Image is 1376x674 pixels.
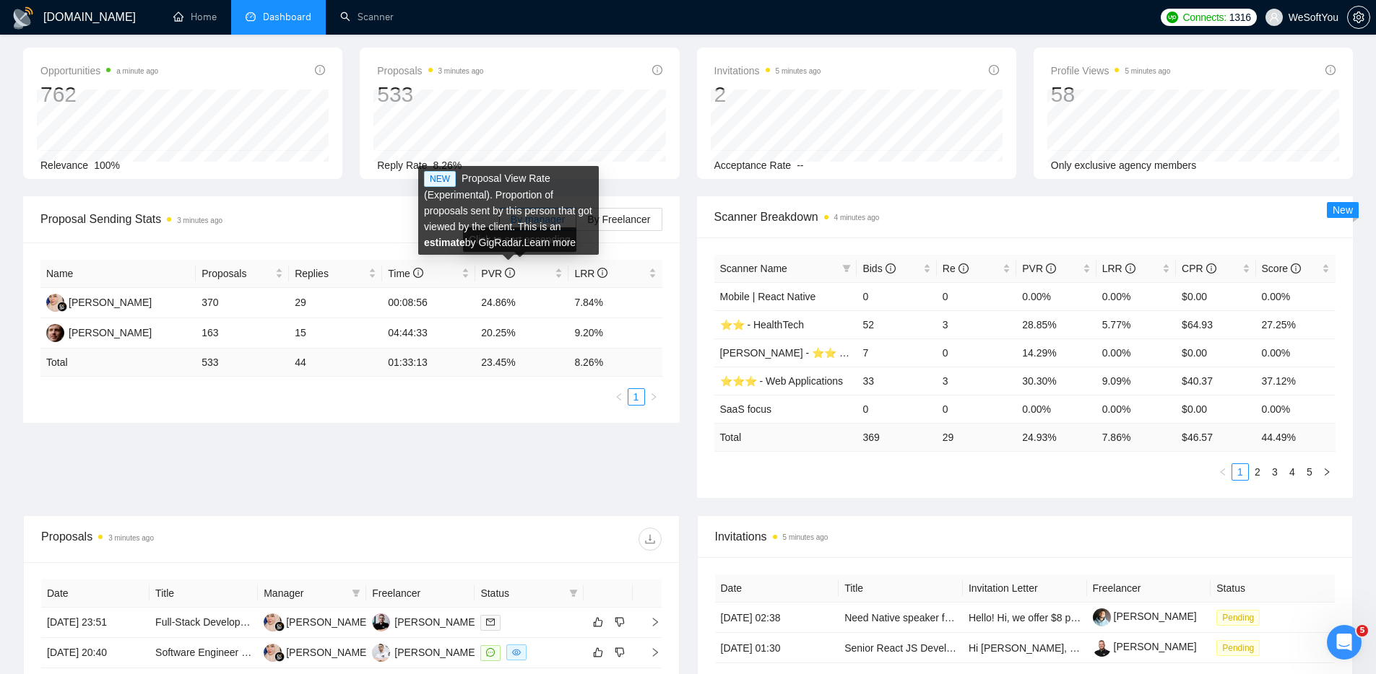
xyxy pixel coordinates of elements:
td: Full-Stack Developer – Agentic AI Workflows (Australia-Based) [150,608,258,638]
img: AJ [264,644,282,662]
span: info-circle [505,268,515,278]
span: Status [480,585,563,601]
span: LRR [574,268,607,279]
button: left [610,388,628,406]
a: [PERSON_NAME] [1093,641,1197,652]
span: Score [1262,263,1301,274]
th: Manager [258,579,366,608]
td: 20.25% [475,318,568,349]
iframe: Intercom live chat [1327,625,1362,660]
span: info-circle [886,263,896,273]
a: 2 [1250,464,1265,480]
span: setting [1348,12,1369,23]
td: 04:44:33 [382,318,475,349]
a: ⭐️⭐️⭐️ - Web Applications [720,375,844,387]
div: 2 [714,81,821,108]
span: 8.26% [433,159,462,171]
li: 1 [1232,463,1249,481]
div: 533 [377,81,483,108]
span: Opportunities [40,62,158,79]
a: Pending [1216,642,1265,653]
span: Proposals [202,266,272,281]
span: filter [569,589,578,598]
span: NEW [424,171,456,187]
td: 3 [937,310,1016,338]
time: 3 minutes ago [438,67,484,75]
th: Name [40,260,196,288]
td: 00:08:56 [382,288,475,318]
td: 3 [937,367,1016,395]
td: Total [714,423,857,451]
li: 5 [1301,463,1318,481]
span: 1316 [1229,9,1251,25]
a: DB[PERSON_NAME] [46,326,152,338]
th: Title [150,579,258,608]
a: 3 [1267,464,1283,480]
time: 3 minutes ago [177,216,222,224]
a: Full-Stack Developer – Agentic AI Workflows ([GEOGRAPHIC_DATA]-Based) [155,616,501,628]
button: setting [1347,6,1370,29]
a: Pending [1216,611,1265,623]
li: 1 [628,388,645,406]
img: c1z2qICKiUPWECypNhL4wVul55nFuES8NkizUT4Do5tHwpN-3sIIfQM-582hv--Kya [1093,639,1111,657]
button: dislike [611,644,628,661]
td: 8.26 % [568,349,662,377]
th: Title [839,574,963,603]
td: 7.84% [568,288,662,318]
span: Scanner Breakdown [714,208,1336,226]
td: 37.12% [1256,367,1336,395]
span: filter [352,589,360,598]
td: 30.30% [1016,367,1096,395]
th: Proposals [196,260,289,288]
td: [DATE] 23:51 [41,608,150,638]
span: CPR [1182,263,1216,274]
th: Status [1211,574,1335,603]
td: Total [40,349,196,377]
th: Freelancer [366,579,475,608]
span: filter [842,264,851,273]
td: 0 [857,282,936,310]
img: BD [372,644,390,662]
a: AJ[PERSON_NAME] [264,616,369,627]
span: Only exclusive agency members [1051,159,1197,171]
td: $0.00 [1176,282,1255,310]
img: AK [372,613,390,631]
td: 0.00% [1096,338,1176,367]
button: like [589,613,607,631]
img: gigradar-bm.png [274,621,285,631]
span: right [639,647,660,657]
td: 33 [857,367,936,395]
span: New [1333,204,1353,216]
td: 27.25% [1256,310,1336,338]
span: Reply Rate [377,159,427,171]
span: -- [797,159,803,171]
span: info-circle [1206,263,1216,273]
li: 4 [1284,463,1301,481]
td: 24.93 % [1016,423,1096,451]
td: 0 [937,282,1016,310]
img: AJ [264,613,282,631]
span: Acceptance Rate [714,159,792,171]
img: gigradar-bm.png [274,652,285,662]
span: Dashboard [263,11,311,23]
td: 533 [196,349,289,377]
td: 44.49 % [1256,423,1336,451]
th: Replies [289,260,382,288]
span: info-circle [413,268,423,278]
span: user [1269,12,1279,22]
b: estimate [424,237,465,248]
td: 24.86% [475,288,568,318]
div: Proposals [41,528,351,551]
div: 762 [40,81,158,108]
a: Need Native speaker for Short Phrases Recording- earn - $7-$20 per participant [844,612,1203,623]
img: logo [12,6,35,30]
span: PVR [481,268,515,279]
td: 0.00% [1016,282,1096,310]
a: [PERSON_NAME] [1093,610,1197,622]
a: searchScanner [340,11,394,23]
span: like [593,647,603,658]
span: message [486,648,495,657]
span: Invitations [715,528,1336,546]
td: 14.29% [1016,338,1096,367]
td: Senior React JS Developer for a chat-dashboard BI app [839,633,963,663]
